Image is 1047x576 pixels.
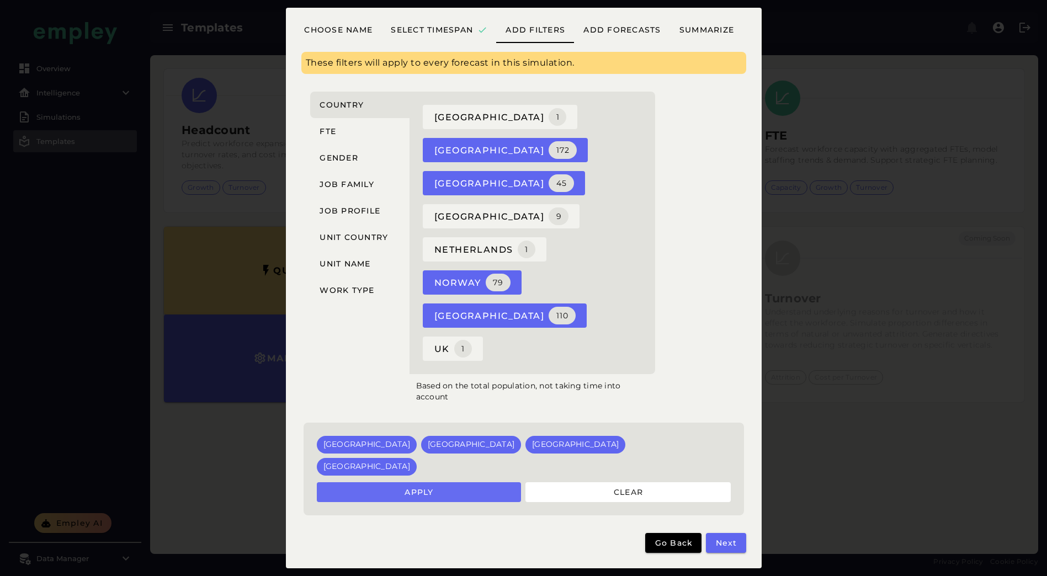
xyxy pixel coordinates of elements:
span: Country [319,100,364,110]
span: Clear [613,487,644,497]
button: Apply [317,482,522,502]
span: Choose name [304,25,373,35]
button: [GEOGRAPHIC_DATA]172 [423,138,588,162]
span: Add forecasts [583,25,661,35]
div: 172 [555,145,570,155]
div: 79 [492,278,504,287]
span: Apply [404,487,434,497]
div: 45 [555,178,567,188]
div: [GEOGRAPHIC_DATA] [323,461,410,472]
span: [GEOGRAPHIC_DATA] [434,141,577,159]
span: [GEOGRAPHIC_DATA] [434,108,567,126]
div: [GEOGRAPHIC_DATA] [428,439,514,450]
span: [GEOGRAPHIC_DATA] [434,207,569,225]
span: uk [434,340,472,358]
div: Based on the total population, not taking time into account [410,374,660,409]
button: netherlands1 [423,237,546,262]
div: 1 [461,344,465,354]
button: Clear [525,482,731,502]
span: Job profile [319,206,380,216]
span: norway [434,274,511,291]
span: Summarize [678,25,734,35]
div: 1 [555,112,560,122]
div: [GEOGRAPHIC_DATA] [532,439,619,450]
button: [GEOGRAPHIC_DATA]110 [423,303,587,328]
span: FTE [319,126,336,136]
span: [GEOGRAPHIC_DATA] [434,174,574,192]
button: [GEOGRAPHIC_DATA]45 [423,171,585,195]
span: Unit country [319,232,388,242]
div: 9 [555,211,562,221]
span: netherlands [434,241,535,258]
span: Select timespan [390,25,487,35]
span: [GEOGRAPHIC_DATA] [434,307,576,324]
span: Gender [319,153,358,163]
span: Unit name [319,259,371,269]
button: [GEOGRAPHIC_DATA]1 [423,105,578,129]
button: Go back [645,533,701,553]
span: Go back [654,538,693,548]
p: These filters will apply to every forecast in this simulation. [306,56,742,70]
span: Work type [319,285,375,295]
div: [GEOGRAPHIC_DATA] [323,439,410,450]
button: uk1 [423,337,483,361]
span: Job family [319,179,374,189]
div: 1 [524,244,529,254]
button: [GEOGRAPHIC_DATA]9 [423,204,580,228]
span: Add filters [505,25,565,35]
button: Next [706,533,746,553]
span: Next [715,538,737,548]
button: norway79 [423,270,522,295]
div: 110 [555,311,569,321]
